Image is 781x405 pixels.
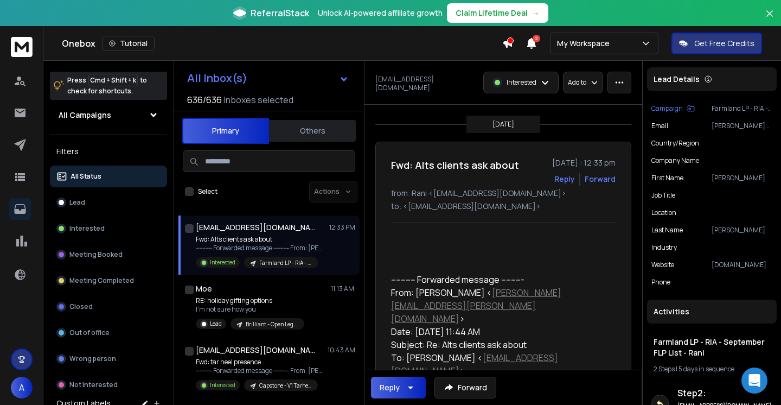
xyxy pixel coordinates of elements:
[102,36,155,51] button: Tutorial
[554,174,575,185] button: Reply
[371,377,426,398] button: Reply
[50,270,167,292] button: Meeting Completed
[187,93,222,106] span: 636 / 636
[391,273,607,286] div: ---------- Forwarded message ---------
[69,302,93,311] p: Closed
[210,320,222,328] p: Lead
[259,382,311,390] p: Capstone - V1 Tarheel 10 Miler - Triangle - Charlie
[196,222,315,233] h1: [EMAIL_ADDRESS][DOMAIN_NAME]
[182,118,269,144] button: Primary
[712,261,772,269] p: [DOMAIN_NAME]
[210,381,235,389] p: Interested
[651,104,683,113] p: Campaign
[651,226,683,235] p: Last Name
[568,78,586,87] p: Add to
[50,374,167,396] button: Not Interested
[196,235,326,244] p: Fwd: Alts clients ask about
[50,218,167,239] button: Interested
[651,243,677,252] p: industry
[647,300,777,324] div: Activities
[251,7,309,20] span: ReferralStack
[654,364,675,374] span: 2 Steps
[196,305,304,314] p: I’m not sure how you
[269,119,356,143] button: Others
[671,33,762,54] button: Get Free Credits
[678,364,734,374] span: 5 days in sequence
[50,348,167,370] button: Wrong person
[741,368,767,394] div: Open Intercom Messenger
[654,337,770,358] h1: Farmland LP - RIA - September FLP List - Rani
[651,278,670,287] p: Phone
[318,8,443,18] p: Unlock AI-powered affiliate growth
[196,283,212,294] h1: Moe
[391,287,561,325] a: [PERSON_NAME][EMAIL_ADDRESS][PERSON_NAME][DOMAIN_NAME]
[69,381,118,389] p: Not Interested
[62,36,502,51] div: Onebox
[69,198,85,207] p: Lead
[196,345,315,356] h1: [EMAIL_ADDRESS][DOMAIN_NAME]
[71,172,101,181] p: All Status
[187,73,247,84] h1: All Inbox(s)
[651,104,695,113] button: Campaign
[69,355,116,363] p: Wrong person
[712,104,772,113] p: Farmland LP - RIA - September FLP List - Rani
[651,122,668,130] p: Email
[210,258,235,267] p: Interested
[69,276,134,285] p: Meeting Completed
[69,328,110,337] p: Out of office
[50,104,167,126] button: All Campaigns
[391,157,519,173] h1: Fwd: Alts clients ask about
[50,296,167,318] button: Closed
[391,286,607,325] div: From: [PERSON_NAME] < >
[50,244,167,265] button: Meeting Booked
[532,8,540,18] span: →
[654,74,700,85] p: Lead Details
[11,377,33,398] button: A
[67,75,147,97] p: Press to check for shortcuts.
[712,122,772,130] p: [PERSON_NAME][EMAIL_ADDRESS][PERSON_NAME][DOMAIN_NAME]
[196,358,326,366] p: Fwd: tar heel presence
[259,259,311,267] p: Farmland LP - RIA - September FLP List - Rani
[88,74,138,86] span: Cmd + Shift + k
[196,296,304,305] p: RE: holiday gifting options
[50,166,167,187] button: All Status
[391,338,607,351] div: Subject: Re: Alts clients ask about
[331,284,355,293] p: 11:13 AM
[50,322,167,344] button: Out of office
[651,156,699,165] p: Company Name
[651,261,674,269] p: Website
[651,139,699,148] p: Country/Region
[557,38,614,49] p: My Workspace
[380,382,400,393] div: Reply
[196,244,326,252] p: ---------- Forwarded message --------- From: [PERSON_NAME]
[651,174,683,182] p: First Name
[447,3,548,23] button: Claim Lifetime Deal→
[552,157,616,168] p: [DATE] : 12:33 pm
[391,201,616,212] p: to: <[EMAIL_ADDRESS][DOMAIN_NAME]>
[651,191,675,200] p: Job Title
[391,351,607,377] div: To: [PERSON_NAME] < >
[50,144,167,159] h3: Filters
[59,110,111,121] h1: All Campaigns
[507,78,536,87] p: Interested
[694,38,754,49] p: Get Free Credits
[69,250,123,259] p: Meeting Booked
[329,223,355,232] p: 12:33 PM
[375,75,477,92] p: [EMAIL_ADDRESS][DOMAIN_NAME]
[178,67,357,89] button: All Inbox(s)
[198,187,217,196] label: Select
[651,208,676,217] p: location
[712,226,772,235] p: [PERSON_NAME]
[69,224,105,233] p: Interested
[492,120,514,129] p: [DATE]
[712,174,772,182] p: [PERSON_NAME]
[328,346,355,355] p: 10:43 AM
[50,192,167,213] button: Lead
[763,7,777,33] button: Close banner
[533,35,540,42] span: 2
[677,387,772,400] h6: Step 2 :
[224,93,293,106] h3: Inboxes selected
